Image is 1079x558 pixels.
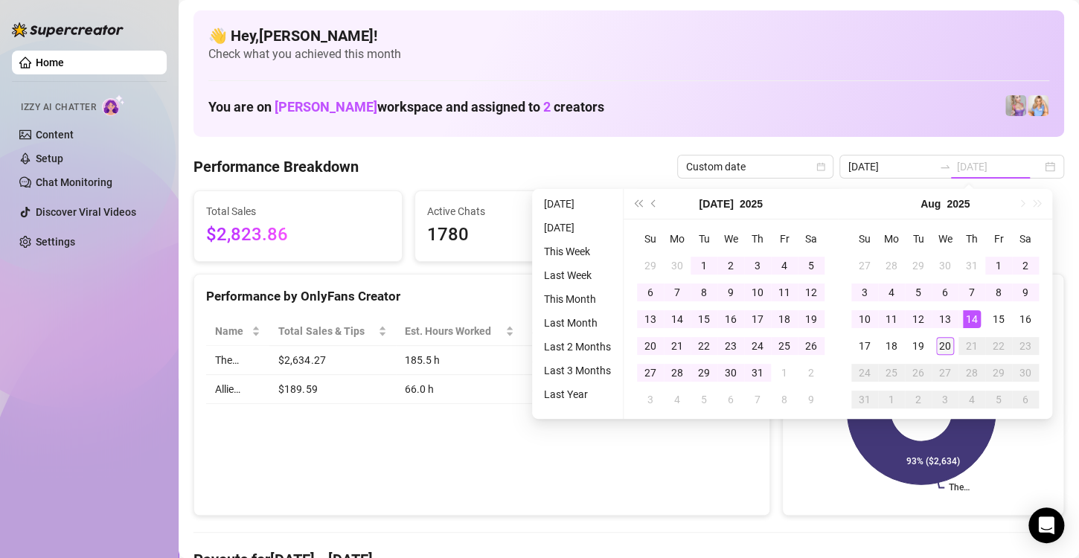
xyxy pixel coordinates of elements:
[206,221,390,249] span: $2,823.86
[36,206,136,218] a: Discover Viral Videos
[641,310,659,328] div: 13
[851,225,878,252] th: Su
[21,100,96,115] span: Izzy AI Chatter
[939,161,951,173] span: swap-right
[883,257,900,275] div: 28
[36,57,64,68] a: Home
[958,359,985,386] td: 2025-08-28
[1012,225,1039,252] th: Sa
[641,391,659,408] div: 3
[668,364,686,382] div: 28
[206,203,390,219] span: Total Sales
[775,257,793,275] div: 4
[691,333,717,359] td: 2025-07-22
[695,283,713,301] div: 8
[695,257,713,275] div: 1
[851,279,878,306] td: 2025-08-03
[193,156,359,177] h4: Performance Breakdown
[12,22,124,37] img: logo-BBDzfeDw.svg
[538,266,617,284] li: Last Week
[208,99,604,115] h1: You are on workspace and assigned to creators
[990,337,1008,355] div: 22
[269,346,396,375] td: $2,634.27
[909,283,927,301] div: 5
[744,225,771,252] th: Th
[722,364,740,382] div: 30
[878,386,905,413] td: 2025-09-01
[538,243,617,260] li: This Week
[664,252,691,279] td: 2025-06-30
[1028,507,1064,543] div: Open Intercom Messenger
[637,333,664,359] td: 2025-07-20
[905,386,932,413] td: 2025-09-02
[936,391,954,408] div: 3
[985,386,1012,413] td: 2025-09-05
[722,283,740,301] div: 9
[878,252,905,279] td: 2025-07-28
[1016,364,1034,382] div: 30
[691,225,717,252] th: Tu
[878,306,905,333] td: 2025-08-11
[936,337,954,355] div: 20
[883,310,900,328] div: 11
[856,283,874,301] div: 3
[990,257,1008,275] div: 1
[215,323,249,339] span: Name
[932,333,958,359] td: 2025-08-20
[851,386,878,413] td: 2025-08-31
[695,310,713,328] div: 15
[802,257,820,275] div: 5
[963,310,981,328] div: 14
[905,306,932,333] td: 2025-08-12
[802,337,820,355] div: 26
[269,375,396,404] td: $189.59
[851,306,878,333] td: 2025-08-10
[985,225,1012,252] th: Fr
[985,252,1012,279] td: 2025-08-01
[936,364,954,382] div: 27
[905,279,932,306] td: 2025-08-05
[637,306,664,333] td: 2025-07-13
[691,252,717,279] td: 2025-07-01
[798,306,825,333] td: 2025-07-19
[664,306,691,333] td: 2025-07-14
[856,310,874,328] div: 10
[691,386,717,413] td: 2025-08-05
[36,129,74,141] a: Content
[883,283,900,301] div: 4
[206,286,758,307] div: Performance by OnlyFans Creator
[1012,359,1039,386] td: 2025-08-30
[664,386,691,413] td: 2025-08-04
[695,337,713,355] div: 22
[958,306,985,333] td: 2025-08-14
[990,283,1008,301] div: 8
[798,386,825,413] td: 2025-08-09
[523,375,619,404] td: $2.87
[269,317,396,346] th: Total Sales & Tips
[949,483,970,493] text: The…
[936,257,954,275] div: 30
[909,337,927,355] div: 19
[664,225,691,252] th: Mo
[668,257,686,275] div: 30
[1016,337,1034,355] div: 23
[278,323,375,339] span: Total Sales & Tips
[1012,306,1039,333] td: 2025-08-16
[856,391,874,408] div: 31
[775,391,793,408] div: 8
[699,189,733,219] button: Choose a month
[749,391,766,408] div: 7
[920,189,941,219] button: Choose a month
[932,252,958,279] td: 2025-07-30
[749,257,766,275] div: 3
[405,323,502,339] div: Est. Hours Worked
[538,338,617,356] li: Last 2 Months
[909,391,927,408] div: 2
[543,99,551,115] span: 2
[523,346,619,375] td: $14.2
[985,333,1012,359] td: 2025-08-22
[1012,279,1039,306] td: 2025-08-09
[851,359,878,386] td: 2025-08-24
[771,279,798,306] td: 2025-07-11
[744,359,771,386] td: 2025-07-31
